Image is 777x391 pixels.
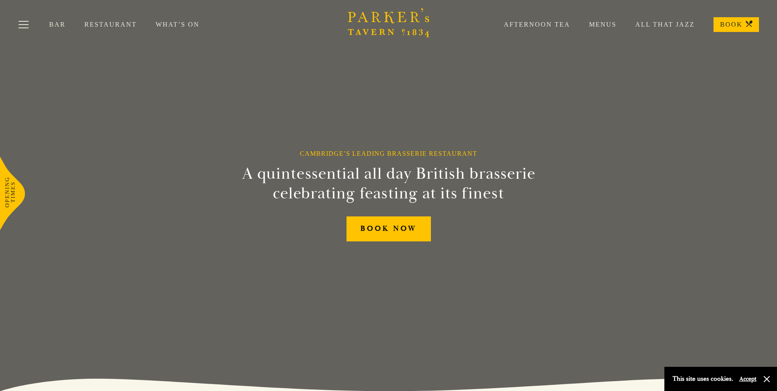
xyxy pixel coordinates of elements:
a: BOOK NOW [347,216,431,241]
h2: A quintessential all day British brasserie celebrating feasting at its finest [202,164,575,203]
button: Accept [739,375,757,383]
h1: Cambridge’s Leading Brasserie Restaurant [300,150,477,157]
button: Close and accept [763,375,771,383]
p: This site uses cookies. [673,373,733,385]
